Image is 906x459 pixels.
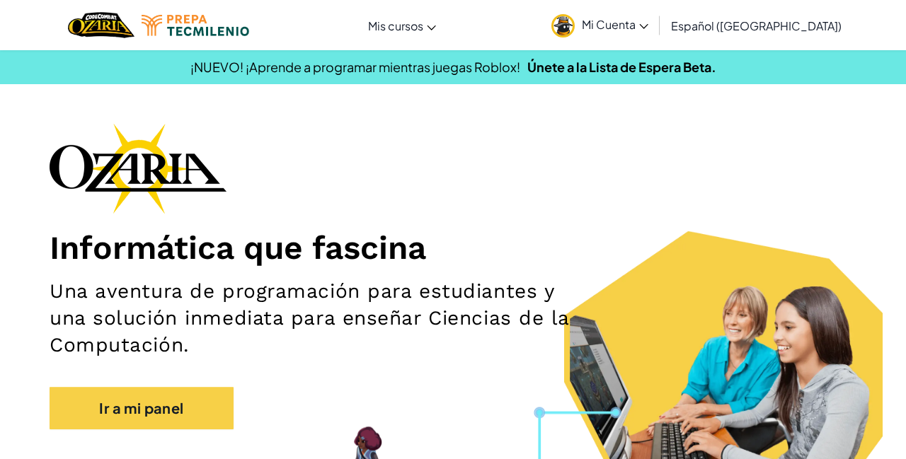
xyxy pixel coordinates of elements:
[671,18,842,33] span: Español ([GEOGRAPHIC_DATA])
[68,11,134,40] img: Home
[68,11,134,40] a: Ozaria by CodeCombat logo
[50,123,226,214] img: Ozaria branding logo
[368,18,423,33] span: Mis cursos
[664,6,849,45] a: Español ([GEOGRAPHIC_DATA])
[361,6,443,45] a: Mis cursos
[50,387,234,429] a: Ir a mi panel
[142,15,249,36] img: Tecmilenio logo
[527,59,716,75] a: Únete a la Lista de Espera Beta.
[50,278,590,359] h2: Una aventura de programación para estudiantes y una solución inmediata para enseñar Ciencias de l...
[551,14,575,37] img: avatar
[582,17,648,32] span: Mi Cuenta
[50,228,856,267] h1: Informática que fascina
[190,59,520,75] span: ¡NUEVO! ¡Aprende a programar mientras juegas Roblox!
[544,3,655,47] a: Mi Cuenta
